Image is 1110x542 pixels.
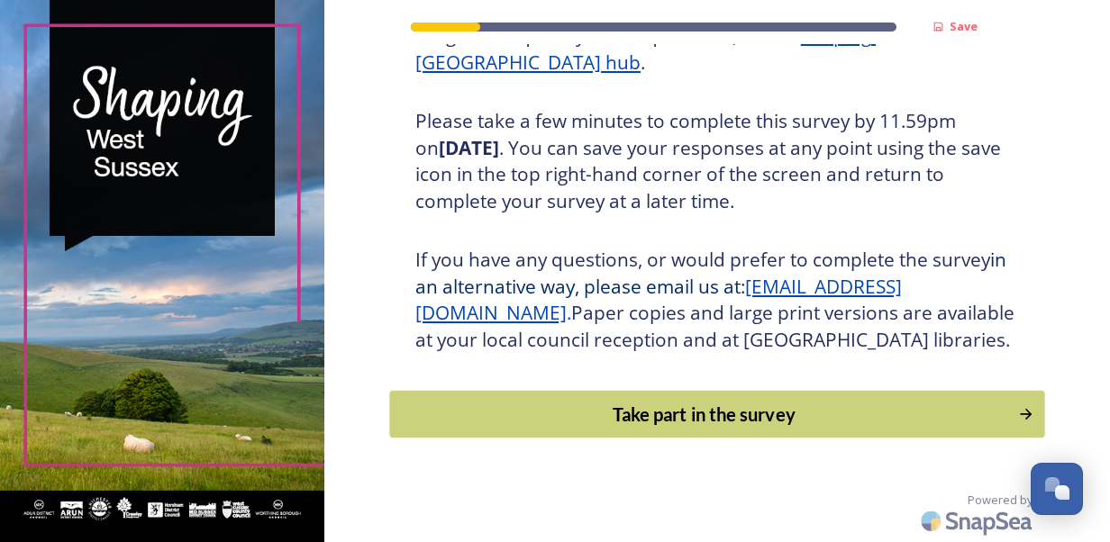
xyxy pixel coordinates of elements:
[415,247,1019,353] h3: If you have any questions, or would prefer to complete the survey Paper copies and large print ve...
[399,401,1008,428] div: Take part in the survey
[389,391,1044,438] button: Continue
[1031,463,1083,515] button: Open Chat
[415,247,1011,299] span: in an alternative way, please email us at:
[915,500,1042,542] img: SnapSea Logo
[415,23,876,75] a: Shaping [GEOGRAPHIC_DATA] hub
[567,300,571,325] span: .
[415,274,902,326] a: [EMAIL_ADDRESS][DOMAIN_NAME]
[415,108,1019,214] h3: Please take a few minutes to complete this survey by 11.59pm on . You can save your responses at ...
[950,18,978,34] strong: Save
[968,492,1033,509] span: Powered by
[439,135,499,160] strong: [DATE]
